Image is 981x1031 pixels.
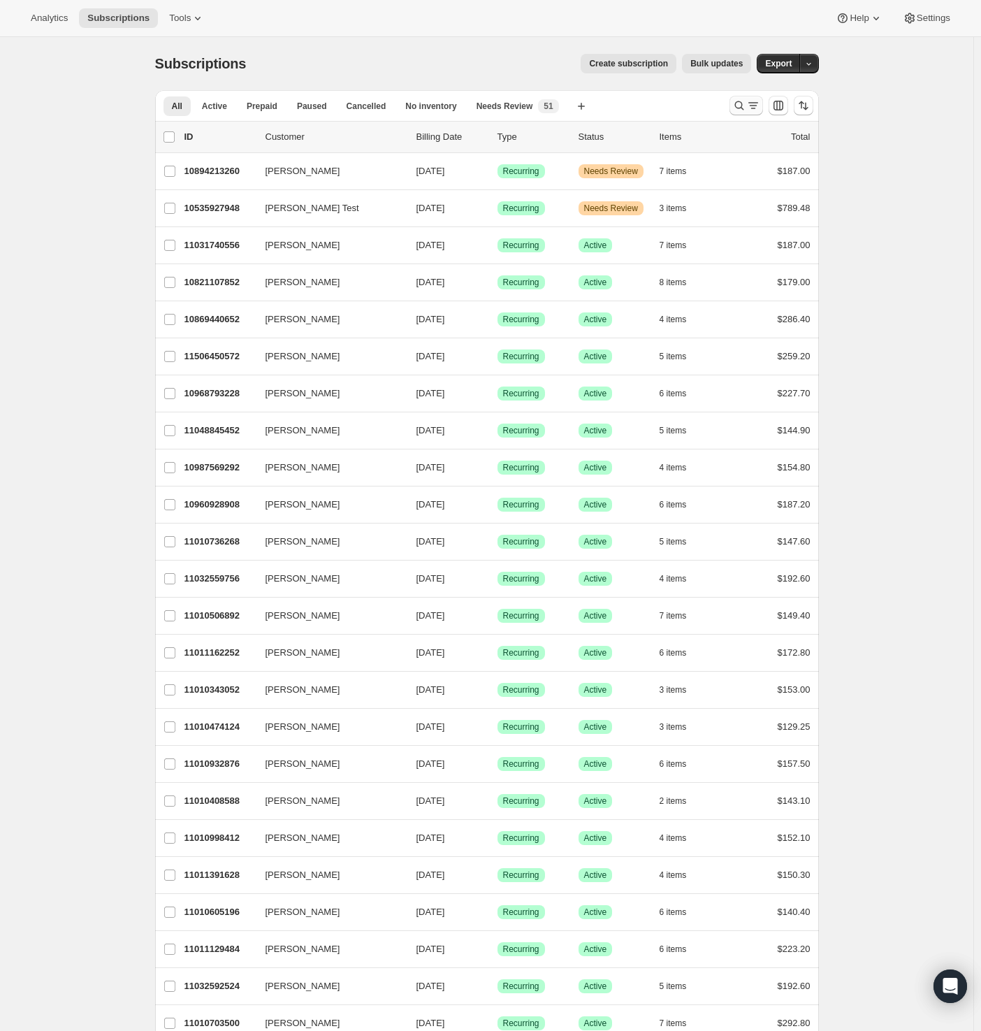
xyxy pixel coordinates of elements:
span: 6 items [660,944,687,955]
span: Recurring [503,277,539,288]
span: [PERSON_NAME] [266,164,340,178]
p: 11010998412 [184,831,254,845]
button: Sort the results [794,96,813,115]
button: [PERSON_NAME] [257,568,397,590]
div: 11032592524[PERSON_NAME][DATE]SuccessRecurringSuccessActive5 items$192.60 [184,976,811,996]
span: Recurring [503,388,539,399]
div: IDCustomerBilling DateTypeStatusItemsTotal [184,130,811,144]
span: 4 items [660,832,687,844]
span: $172.80 [778,647,811,658]
span: Active [584,832,607,844]
span: [PERSON_NAME] [266,424,340,438]
span: [DATE] [416,647,445,658]
span: [DATE] [416,240,445,250]
span: Recurring [503,462,539,473]
button: 3 items [660,717,702,737]
p: Billing Date [416,130,486,144]
p: 11010506892 [184,609,254,623]
span: [DATE] [416,870,445,880]
span: 5 items [660,351,687,362]
button: Help [827,8,891,28]
span: Create subscription [589,58,668,69]
p: 11506450572 [184,349,254,363]
button: Bulk updates [682,54,751,73]
div: 11010736268[PERSON_NAME][DATE]SuccessRecurringSuccessActive5 items$147.60 [184,532,811,551]
span: [PERSON_NAME] [266,238,340,252]
button: [PERSON_NAME] [257,419,397,442]
span: 6 items [660,758,687,770]
button: 4 items [660,828,702,848]
span: Recurring [503,647,539,658]
span: [DATE] [416,499,445,510]
span: [PERSON_NAME] Test [266,201,359,215]
button: [PERSON_NAME] [257,493,397,516]
span: 6 items [660,907,687,918]
span: Active [584,388,607,399]
button: 7 items [660,161,702,181]
span: Active [584,573,607,584]
button: 7 items [660,236,702,255]
span: Active [584,684,607,695]
span: Recurring [503,314,539,325]
button: [PERSON_NAME] [257,864,397,886]
span: Subscriptions [155,56,247,71]
button: 6 items [660,643,702,663]
span: 4 items [660,314,687,325]
span: [PERSON_NAME] [266,312,340,326]
button: 6 items [660,902,702,922]
span: 2 items [660,795,687,807]
button: 2 items [660,791,702,811]
span: Recurring [503,425,539,436]
div: 10535927948[PERSON_NAME] Test[DATE]SuccessRecurringWarningNeeds Review3 items$789.48 [184,199,811,218]
button: [PERSON_NAME] [257,753,397,775]
span: $144.90 [778,425,811,435]
span: $150.30 [778,870,811,880]
span: Recurring [503,758,539,770]
span: Needs Review [584,203,638,214]
span: Active [584,277,607,288]
span: Active [584,425,607,436]
span: [PERSON_NAME] [266,461,340,475]
span: Bulk updates [690,58,743,69]
span: [PERSON_NAME] [266,498,340,512]
span: [PERSON_NAME] [266,905,340,919]
span: [PERSON_NAME] [266,720,340,734]
div: 11010506892[PERSON_NAME][DATE]SuccessRecurringSuccessActive7 items$149.40 [184,606,811,626]
div: 11010998412[PERSON_NAME][DATE]SuccessRecurringSuccessActive4 items$152.10 [184,828,811,848]
span: [DATE] [416,610,445,621]
span: Active [584,536,607,547]
span: Help [850,13,869,24]
span: Active [584,907,607,918]
p: Customer [266,130,405,144]
p: 11010408588 [184,794,254,808]
span: $129.25 [778,721,811,732]
span: Active [584,944,607,955]
span: Active [584,758,607,770]
button: 5 items [660,976,702,996]
div: 11011391628[PERSON_NAME][DATE]SuccessRecurringSuccessActive4 items$150.30 [184,865,811,885]
span: [DATE] [416,462,445,473]
div: 11010408588[PERSON_NAME][DATE]SuccessRecurringSuccessActive2 items$143.10 [184,791,811,811]
span: [DATE] [416,907,445,917]
button: Create new view [570,96,593,116]
span: [DATE] [416,314,445,324]
div: 11048845452[PERSON_NAME][DATE]SuccessRecurringSuccessActive5 items$144.90 [184,421,811,440]
span: 7 items [660,610,687,621]
button: [PERSON_NAME] [257,605,397,627]
span: [DATE] [416,425,445,435]
span: Needs Review [584,166,638,177]
button: Subscriptions [79,8,158,28]
span: $152.10 [778,832,811,843]
button: Search and filter results [729,96,763,115]
button: [PERSON_NAME] [257,827,397,849]
span: Recurring [503,870,539,881]
span: [PERSON_NAME] [266,646,340,660]
button: Customize table column order and visibility [769,96,788,115]
span: Active [584,499,607,510]
span: 4 items [660,462,687,473]
p: 11032592524 [184,979,254,993]
span: Recurring [503,240,539,251]
p: 11011162252 [184,646,254,660]
span: Active [584,314,607,325]
button: 6 items [660,495,702,514]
